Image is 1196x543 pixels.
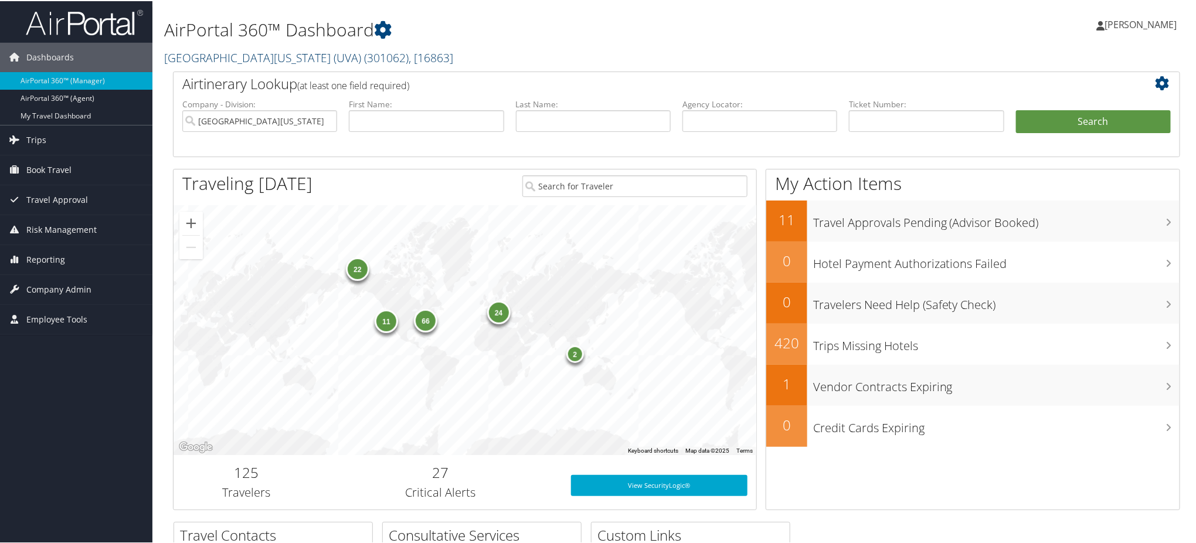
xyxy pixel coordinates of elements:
[1096,6,1189,41] a: [PERSON_NAME]
[1105,17,1177,30] span: [PERSON_NAME]
[813,208,1180,230] h3: Travel Approvals Pending (Advisor Booked)
[766,405,1180,446] a: 0Credit Cards Expiring
[375,308,398,332] div: 11
[628,446,678,454] button: Keyboard shortcuts
[766,373,807,393] h2: 1
[813,331,1180,353] h3: Trips Missing Hotels
[26,154,72,184] span: Book Travel
[766,250,807,270] h2: 0
[766,199,1180,240] a: 11Travel Approvals Pending (Advisor Booked)
[26,184,88,213] span: Travel Approval
[516,97,671,109] label: Last Name:
[182,73,1087,93] h2: Airtinerary Lookup
[766,291,807,311] h2: 0
[1016,109,1171,133] button: Search
[813,249,1180,271] h3: Hotel Payment Authorizations Failed
[766,364,1180,405] a: 1Vendor Contracts Expiring
[349,97,504,109] label: First Name:
[849,97,1004,109] label: Ticket Number:
[813,372,1180,394] h3: Vendor Contracts Expiring
[26,274,91,303] span: Company Admin
[176,439,215,454] a: Open this area in Google Maps (opens a new window)
[182,483,310,500] h3: Travelers
[571,474,747,495] a: View SecurityLogic®
[487,300,511,323] div: 24
[164,49,453,65] a: [GEOGRAPHIC_DATA][US_STATE] (UVA)
[26,42,74,71] span: Dashboards
[26,244,65,273] span: Reporting
[346,256,369,280] div: 22
[26,124,46,154] span: Trips
[414,308,437,331] div: 66
[813,413,1180,435] h3: Credit Cards Expiring
[182,97,337,109] label: Company - Division:
[766,170,1180,195] h1: My Action Items
[766,240,1180,281] a: 0Hotel Payment Authorizations Failed
[364,49,409,65] span: ( 301062 )
[328,461,553,481] h2: 27
[685,446,729,453] span: Map data ©2025
[182,170,312,195] h1: Traveling [DATE]
[766,209,807,229] h2: 11
[179,211,203,234] button: Zoom in
[736,446,753,453] a: Terms (opens in new tab)
[813,290,1180,312] h3: Travelers Need Help (Safety Check)
[179,235,203,258] button: Zoom out
[164,16,847,41] h1: AirPortal 360™ Dashboard
[26,304,87,333] span: Employee Tools
[766,414,807,434] h2: 0
[297,78,409,91] span: (at least one field required)
[766,332,807,352] h2: 420
[566,344,584,362] div: 2
[26,214,97,243] span: Risk Management
[176,439,215,454] img: Google
[26,8,143,35] img: airportal-logo.png
[766,281,1180,323] a: 0Travelers Need Help (Safety Check)
[328,483,553,500] h3: Critical Alerts
[182,461,310,481] h2: 125
[682,97,837,109] label: Agency Locator:
[522,174,747,196] input: Search for Traveler
[766,323,1180,364] a: 420Trips Missing Hotels
[409,49,453,65] span: , [ 16863 ]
